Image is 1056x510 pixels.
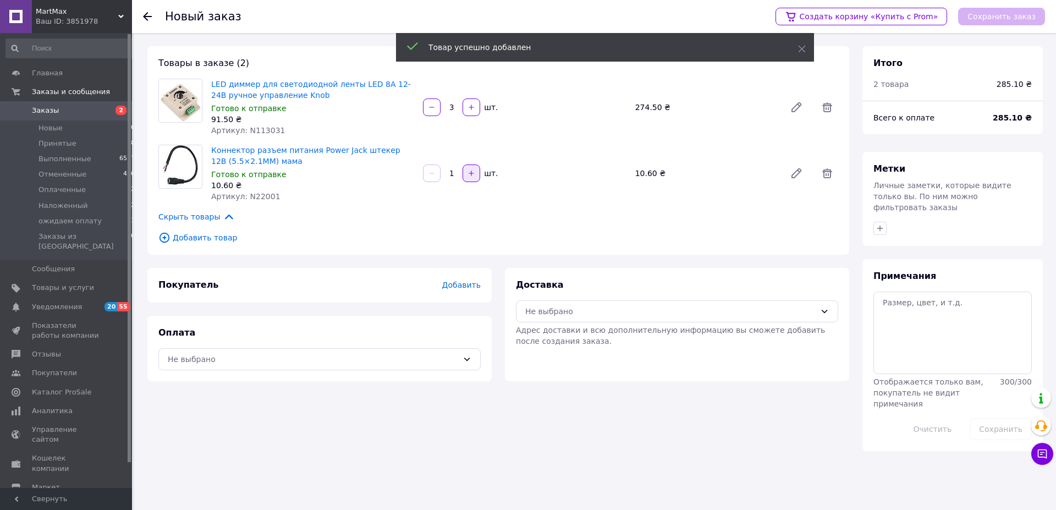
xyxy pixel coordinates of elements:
span: Удалить [816,96,838,118]
span: Отображается только вам, покупатель не видит примечания [873,377,983,408]
div: шт. [481,168,499,179]
span: Новые [38,123,63,133]
span: 2 [116,106,127,115]
div: 274.50 ₴ [631,100,781,115]
span: Каталог ProSale [32,387,91,397]
span: 420 [123,169,135,179]
div: 10.60 ₴ [631,166,781,181]
span: 8 [131,139,135,149]
a: Создать корзину «Купить с Prom» [776,8,947,25]
span: Управление сайтом [32,425,102,445]
div: Ваш ID: 3851978 [36,17,132,26]
div: Всего к оплате [873,112,993,123]
span: Главная [32,68,63,78]
span: Наложенный [38,201,87,211]
span: 55 [117,302,130,311]
img: LED диммер для светодиодной ленты LED 8А 12-24В ручное управление Knob [159,79,202,122]
div: Вернуться назад [143,11,152,22]
span: Готово к отправке [211,170,287,179]
span: Итого [873,58,903,68]
span: 285.10 ₴ [993,112,1032,123]
span: 1 [131,216,135,226]
span: 285.10 ₴ [997,79,1032,90]
span: Оплаченные [38,185,86,195]
span: Уведомления [32,302,82,312]
span: 2 [131,185,135,195]
span: 6557 [119,154,135,164]
span: Отмененные [38,169,86,179]
div: Новый заказ [165,11,241,23]
div: Не выбрано [525,305,816,317]
div: Товар успешно добавлен [428,42,771,53]
input: Поиск [5,39,136,58]
a: LED диммер для светодиодной ленты LED 8А 12-24В ручное управление Knob [211,80,411,100]
div: 91.50 ₴ [211,114,414,125]
span: Готово к отправке [211,104,287,113]
div: Не выбрано [168,353,458,365]
span: 2 [131,201,135,211]
span: 0 [131,232,135,251]
span: Покупатель [158,279,218,290]
div: шт. [481,102,499,113]
a: Коннектор разъем питания Power Jack штекер 12В (5.5×2.1ММ) мама [211,146,400,166]
a: Редактировать [785,96,807,118]
img: Коннектор разъем питания Power Jack штекер 12В (5.5×2.1ММ) мама [163,145,197,188]
span: Адрес доставки и всю дополнительную информацию вы сможете добавить после создания заказа. [516,326,825,346]
span: Товары в заказе (2) [158,58,249,68]
span: Принятые [38,139,76,149]
span: Выполненные [38,154,91,164]
a: Редактировать [785,162,807,184]
span: Оплата [158,327,195,338]
span: 20 [105,302,117,311]
button: Чат с покупателем [1031,443,1053,465]
span: Заказы [32,106,59,116]
span: Доставка [516,279,564,290]
span: Скрыть товары [158,211,235,223]
span: Артикул: N113031 [211,126,285,135]
span: Покупатели [32,368,77,378]
span: Примечания [873,271,936,281]
span: Сообщения [32,264,75,274]
span: Личные заметки, которые видите только вы. По ним можно фильтровать заказы [873,181,1011,212]
span: 0 [131,123,135,133]
span: Отзывы [32,349,61,359]
span: Артикул: N22001 [211,192,280,201]
span: Аналитика [32,406,73,416]
span: MartMax [36,7,118,17]
span: Удалить [816,162,838,184]
span: Добавить товар [158,232,838,244]
span: 2 товара [873,80,909,89]
span: Товары и услуги [32,283,94,293]
span: Заказы и сообщения [32,87,110,97]
div: 10.60 ₴ [211,180,414,191]
span: Метки [873,163,905,174]
span: ожидаем оплату [38,216,102,226]
span: Показатели работы компании [32,321,102,341]
span: 300 / 300 [1000,377,1032,386]
span: Добавить [442,281,481,289]
span: Маркет [32,482,60,492]
span: Заказы из [GEOGRAPHIC_DATA] [38,232,131,251]
span: Кошелек компании [32,453,102,473]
